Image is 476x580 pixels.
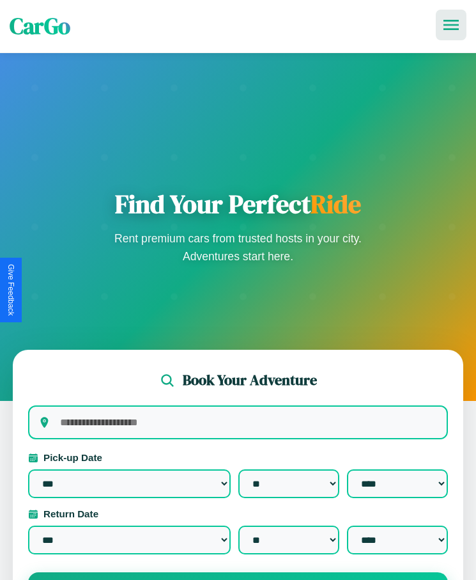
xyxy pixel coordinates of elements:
p: Rent premium cars from trusted hosts in your city. Adventures start here. [111,230,366,265]
span: Ride [311,187,361,221]
span: CarGo [10,11,70,42]
label: Return Date [28,508,448,519]
label: Pick-up Date [28,452,448,463]
h1: Find Your Perfect [111,189,366,219]
h2: Book Your Adventure [183,370,317,390]
div: Give Feedback [6,264,15,316]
